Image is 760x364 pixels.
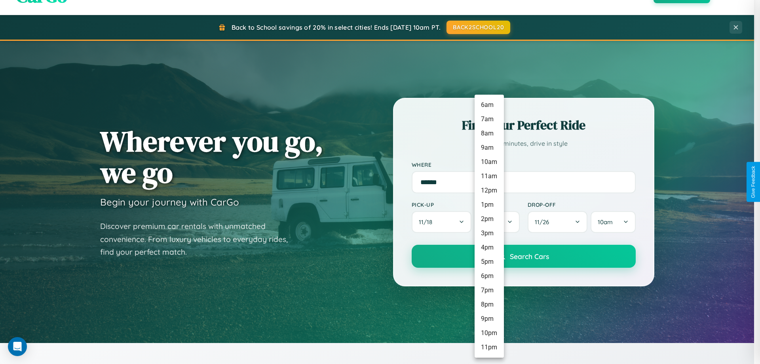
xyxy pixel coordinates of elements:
[475,269,504,283] li: 6pm
[8,337,27,356] div: Open Intercom Messenger
[475,98,504,112] li: 6am
[475,312,504,326] li: 9pm
[475,226,504,240] li: 3pm
[475,169,504,183] li: 11am
[475,326,504,340] li: 10pm
[475,297,504,312] li: 8pm
[475,255,504,269] li: 5pm
[475,155,504,169] li: 10am
[475,198,504,212] li: 1pm
[750,166,756,198] div: Give Feedback
[475,240,504,255] li: 4pm
[475,183,504,198] li: 12pm
[475,340,504,354] li: 11pm
[475,112,504,126] li: 7am
[475,126,504,141] li: 8am
[475,283,504,297] li: 7pm
[475,212,504,226] li: 2pm
[475,141,504,155] li: 9am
